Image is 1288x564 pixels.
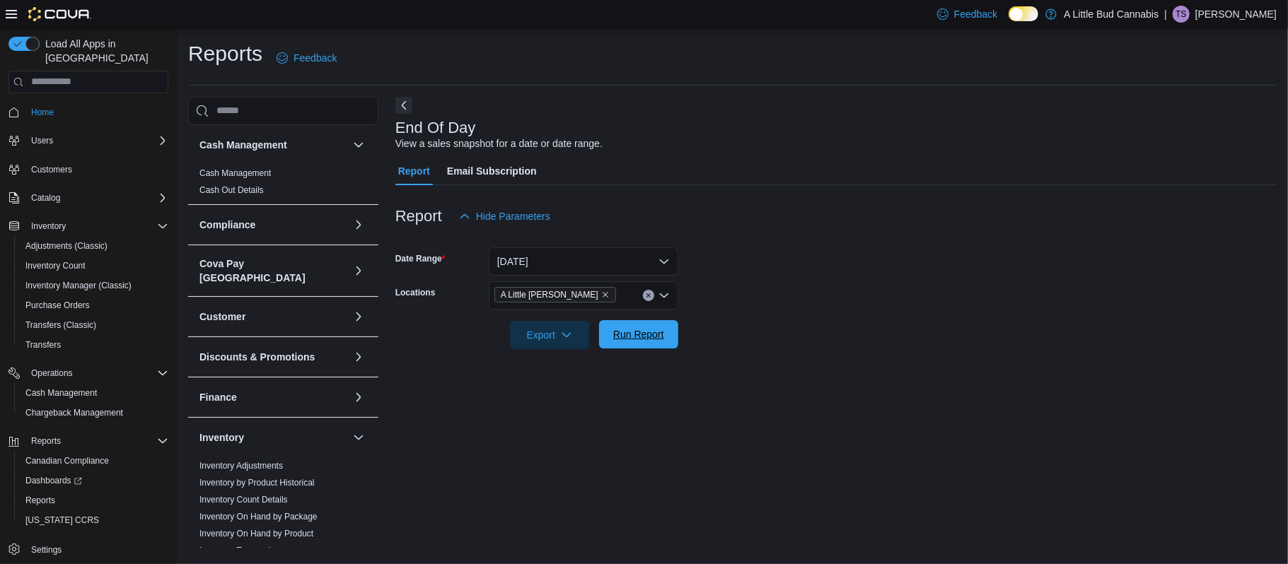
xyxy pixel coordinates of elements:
[658,290,670,301] button: Open list of options
[25,218,168,235] span: Inventory
[188,165,378,204] div: Cash Management
[25,495,55,506] span: Reports
[14,490,174,510] button: Reports
[25,104,59,121] a: Home
[31,544,62,556] span: Settings
[453,202,556,230] button: Hide Parameters
[14,383,174,403] button: Cash Management
[25,540,168,558] span: Settings
[199,460,283,471] span: Inventory Adjustments
[199,494,288,505] span: Inventory Count Details
[20,336,66,353] a: Transfers
[1176,6,1186,23] span: TS
[3,188,174,208] button: Catalog
[518,321,581,349] span: Export
[20,472,168,489] span: Dashboards
[14,256,174,276] button: Inventory Count
[395,287,436,298] label: Locations
[20,384,168,401] span: Cash Management
[31,192,60,204] span: Catalog
[395,253,446,264] label: Date Range
[199,529,313,539] a: Inventory On Hand by Product
[20,237,168,254] span: Adjustments (Classic)
[20,297,168,314] span: Purchase Orders
[25,339,61,351] span: Transfers
[25,365,79,382] button: Operations
[14,510,174,530] button: [US_STATE] CCRS
[199,430,347,445] button: Inventory
[25,280,132,291] span: Inventory Manager (Classic)
[350,136,367,153] button: Cash Management
[25,260,86,271] span: Inventory Count
[25,218,71,235] button: Inventory
[395,97,412,114] button: Next
[20,336,168,353] span: Transfers
[20,384,103,401] a: Cash Management
[199,168,271,178] a: Cash Management
[199,185,264,195] a: Cash Out Details
[25,132,59,149] button: Users
[199,350,347,364] button: Discounts & Promotions
[25,189,66,206] button: Catalog
[31,221,66,232] span: Inventory
[20,257,91,274] a: Inventory Count
[1195,6,1277,23] p: [PERSON_NAME]
[31,164,72,175] span: Customers
[25,300,90,311] span: Purchase Orders
[271,44,342,72] a: Feedback
[31,135,53,146] span: Users
[25,240,108,252] span: Adjustments (Classic)
[1164,6,1167,23] p: |
[199,545,285,556] span: Inventory Transactions
[199,350,315,364] h3: Discounts & Promotions
[3,131,174,151] button: Users
[199,512,318,522] a: Inventory On Hand by Package
[476,209,550,223] span: Hide Parameters
[14,471,174,490] a: Dashboards
[350,389,367,406] button: Finance
[199,138,287,152] h3: Cash Management
[613,327,664,341] span: Run Report
[25,433,66,450] button: Reports
[199,257,347,285] button: Cova Pay [GEOGRAPHIC_DATA]
[1009,21,1009,22] span: Dark Mode
[20,512,168,529] span: Washington CCRS
[199,430,244,445] h3: Inventory
[954,7,997,21] span: Feedback
[20,492,168,509] span: Reports
[350,348,367,365] button: Discounts & Promotions
[199,461,283,471] a: Inventory Adjustments
[25,161,78,178] a: Customers
[199,310,347,324] button: Customer
[398,157,430,185] span: Report
[14,276,174,295] button: Inventory Manager (Classic)
[14,315,174,335] button: Transfers (Classic)
[20,452,168,469] span: Canadian Compliance
[3,216,174,236] button: Inventory
[199,184,264,196] span: Cash Out Details
[3,159,174,180] button: Customers
[643,290,654,301] button: Clear input
[31,368,73,379] span: Operations
[501,288,598,302] span: A Little [PERSON_NAME]
[188,40,262,68] h1: Reports
[199,546,285,556] a: Inventory Transactions
[599,320,678,348] button: Run Report
[20,452,115,469] a: Canadian Compliance
[199,495,288,505] a: Inventory Count Details
[25,455,109,466] span: Canadian Compliance
[20,237,113,254] a: Adjustments (Classic)
[3,431,174,451] button: Reports
[20,492,61,509] a: Reports
[25,365,168,382] span: Operations
[28,7,91,21] img: Cova
[14,451,174,471] button: Canadian Compliance
[199,218,347,232] button: Compliance
[20,512,105,529] a: [US_STATE] CCRS
[199,477,315,488] span: Inventory by Product Historical
[350,262,367,279] button: Cova Pay [GEOGRAPHIC_DATA]
[395,208,442,225] h3: Report
[294,51,337,65] span: Feedback
[489,247,678,276] button: [DATE]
